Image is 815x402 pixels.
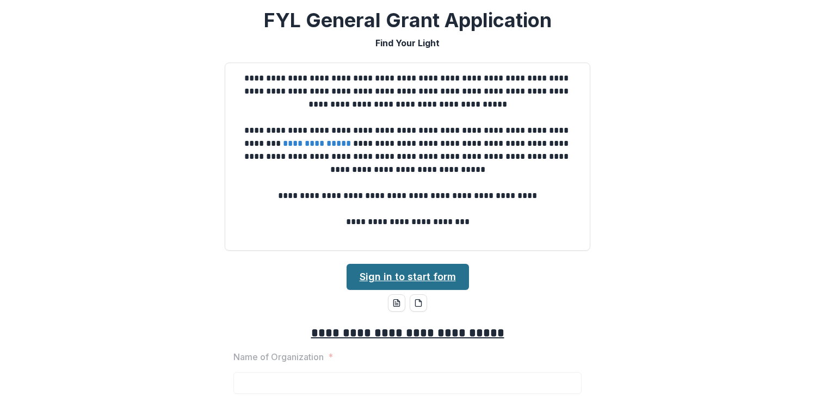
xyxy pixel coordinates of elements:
[233,350,324,363] p: Name of Organization
[347,264,469,290] a: Sign in to start form
[264,9,552,32] h2: FYL General Grant Application
[410,294,427,312] button: pdf-download
[375,36,440,50] p: Find Your Light
[388,294,405,312] button: word-download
